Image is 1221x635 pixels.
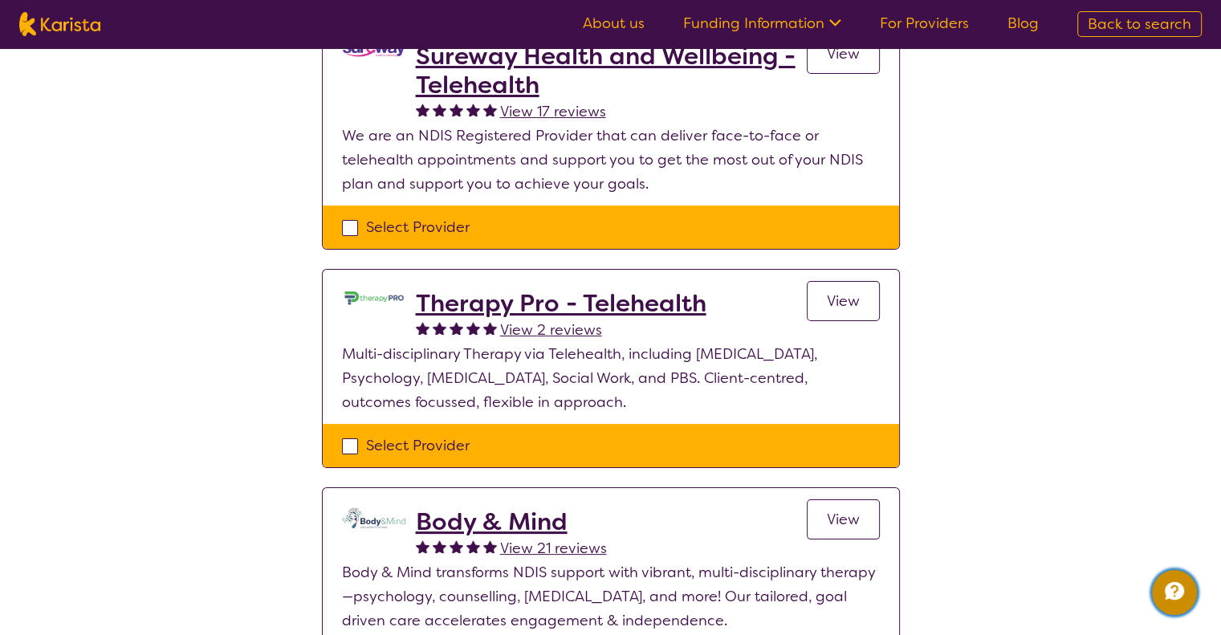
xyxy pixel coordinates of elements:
[807,499,880,539] a: View
[416,507,607,536] a: Body & Mind
[807,34,880,74] a: View
[483,103,497,116] img: fullstar
[583,14,645,33] a: About us
[683,14,841,33] a: Funding Information
[1152,570,1197,615] button: Channel Menu
[416,103,429,116] img: fullstar
[483,539,497,553] img: fullstar
[466,539,480,553] img: fullstar
[1007,14,1039,33] a: Blog
[342,124,880,196] p: We are an NDIS Registered Provider that can deliver face-to-face or telehealth appointments and s...
[416,539,429,553] img: fullstar
[1088,14,1191,34] span: Back to search
[483,321,497,335] img: fullstar
[342,42,406,59] img: vgwqq8bzw4bddvbx0uac.png
[342,560,880,633] p: Body & Mind transforms NDIS support with vibrant, multi-disciplinary therapy—psychology, counsell...
[433,539,446,553] img: fullstar
[827,510,860,529] span: View
[342,289,406,307] img: lehxprcbtunjcwin5sb4.jpg
[466,321,480,335] img: fullstar
[880,14,969,33] a: For Providers
[416,289,706,318] a: Therapy Pro - Telehealth
[500,539,607,558] span: View 21 reviews
[500,536,607,560] a: View 21 reviews
[807,281,880,321] a: View
[342,507,406,528] img: qmpolprhjdhzpcuekzqg.svg
[416,321,429,335] img: fullstar
[342,342,880,414] p: Multi-disciplinary Therapy via Telehealth, including [MEDICAL_DATA], Psychology, [MEDICAL_DATA], ...
[500,100,606,124] a: View 17 reviews
[450,103,463,116] img: fullstar
[433,103,446,116] img: fullstar
[19,12,100,36] img: Karista logo
[1077,11,1202,37] a: Back to search
[450,539,463,553] img: fullstar
[433,321,446,335] img: fullstar
[827,44,860,63] span: View
[450,321,463,335] img: fullstar
[500,320,602,340] span: View 2 reviews
[500,102,606,121] span: View 17 reviews
[500,318,602,342] a: View 2 reviews
[827,291,860,311] span: View
[466,103,480,116] img: fullstar
[416,42,807,100] a: Sureway Health and Wellbeing - Telehealth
